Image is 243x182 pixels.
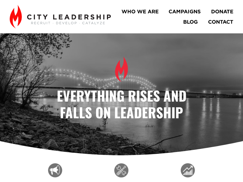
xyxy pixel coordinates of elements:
img: City Leadership - Recruit. Develop. Catalyze. [10,5,111,29]
a: CAMPAIGNS [169,6,201,17]
strong: Everything Rises and Falls on Leadership [57,86,190,122]
a: DONATE [211,6,233,17]
a: BLOG [183,17,198,27]
a: WHO WE ARE [122,6,159,17]
a: CONTACT [208,17,233,27]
